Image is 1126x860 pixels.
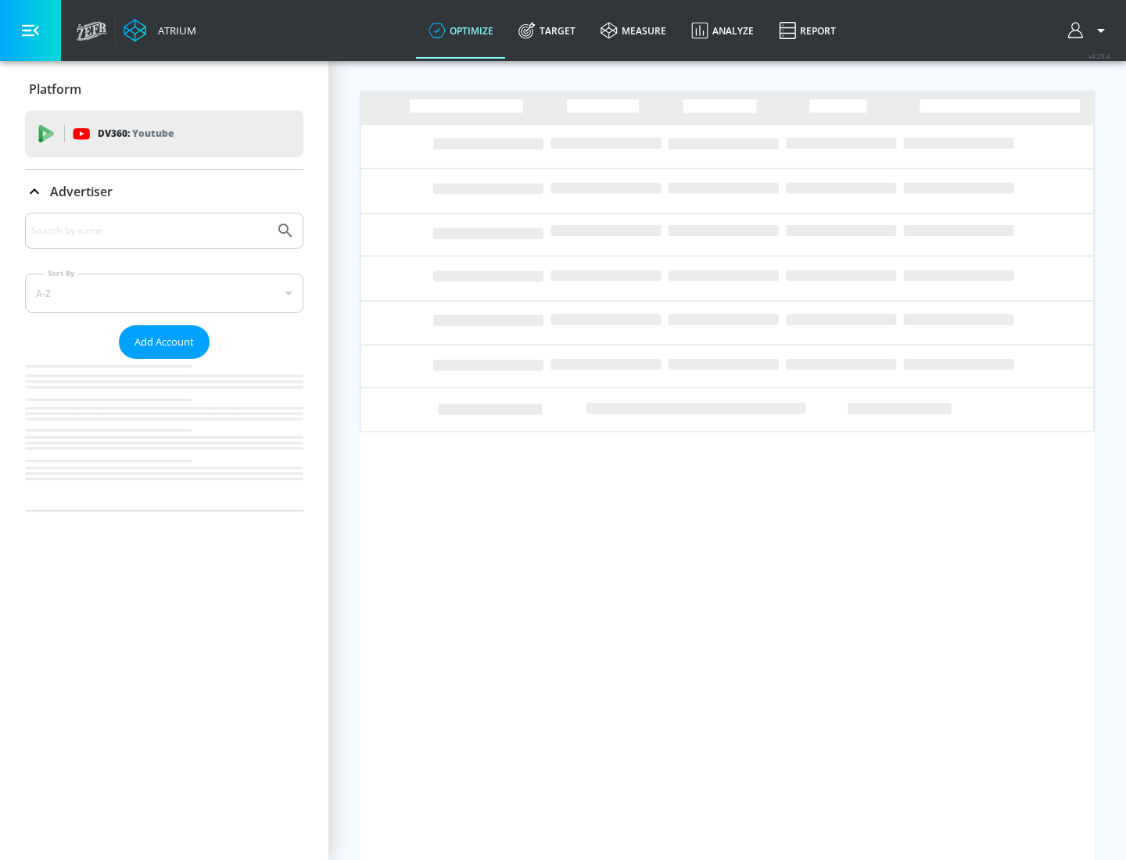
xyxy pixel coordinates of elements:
a: Analyze [679,2,766,59]
a: measure [588,2,679,59]
a: Report [766,2,848,59]
a: Target [506,2,588,59]
p: Youtube [132,125,174,142]
nav: list of Advertiser [25,359,303,511]
a: Atrium [124,19,196,42]
p: Advertiser [50,183,113,200]
label: Sort By [45,268,78,278]
div: Advertiser [25,170,303,213]
div: Advertiser [25,213,303,511]
input: Search by name [31,220,268,241]
span: v 4.25.4 [1088,52,1110,60]
p: Platform [29,81,81,98]
button: Add Account [119,325,210,359]
div: Platform [25,67,303,111]
div: A-Z [25,274,303,313]
a: optimize [416,2,506,59]
p: DV360: [98,125,174,142]
div: DV360: Youtube [25,110,303,157]
span: Add Account [134,333,194,351]
div: Atrium [152,23,196,38]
